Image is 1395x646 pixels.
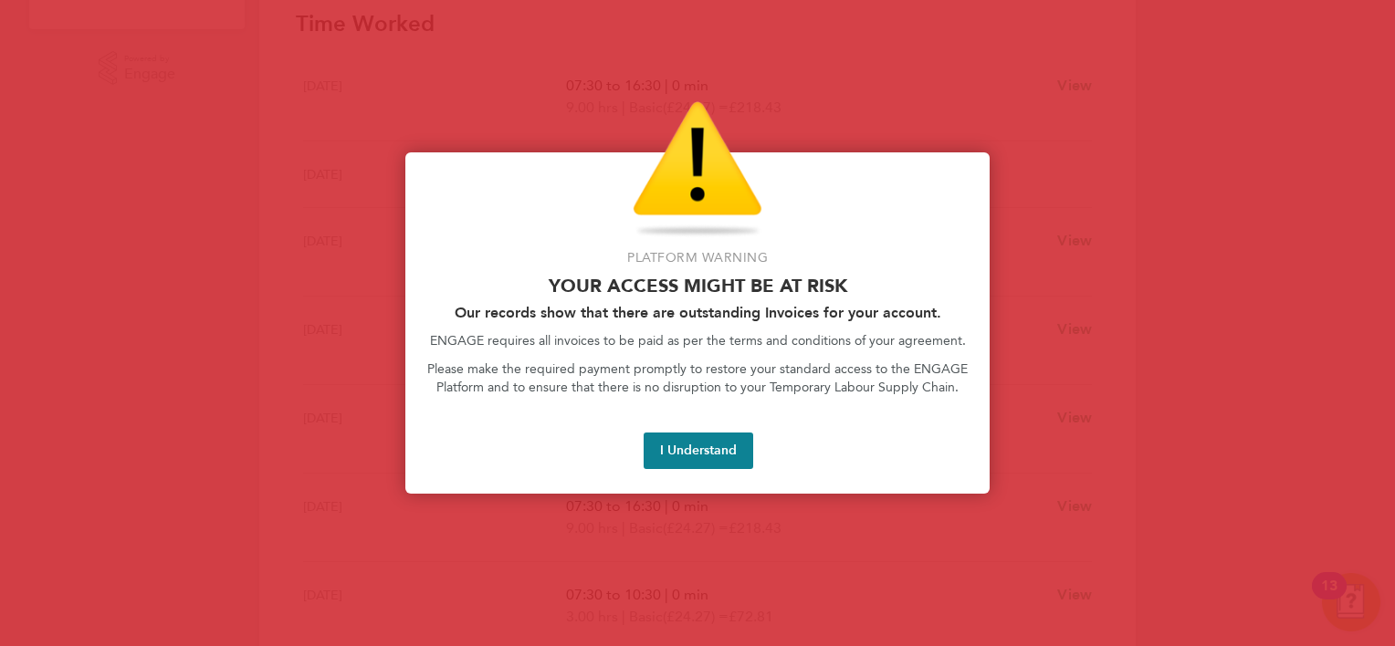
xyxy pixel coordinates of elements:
[427,275,968,297] p: Your access might be at risk
[427,332,968,350] p: ENGAGE requires all invoices to be paid as per the terms and conditions of your agreement.
[405,152,990,494] div: Access At Risk
[633,101,762,238] img: Warning Icon
[644,432,753,469] button: I Understand
[427,249,968,267] p: Platform Warning
[427,304,968,321] h2: Our records show that there are outstanding Invoices for your account.
[427,360,968,396] p: Please make the required payment promptly to restore your standard access to the ENGAGE Platform ...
